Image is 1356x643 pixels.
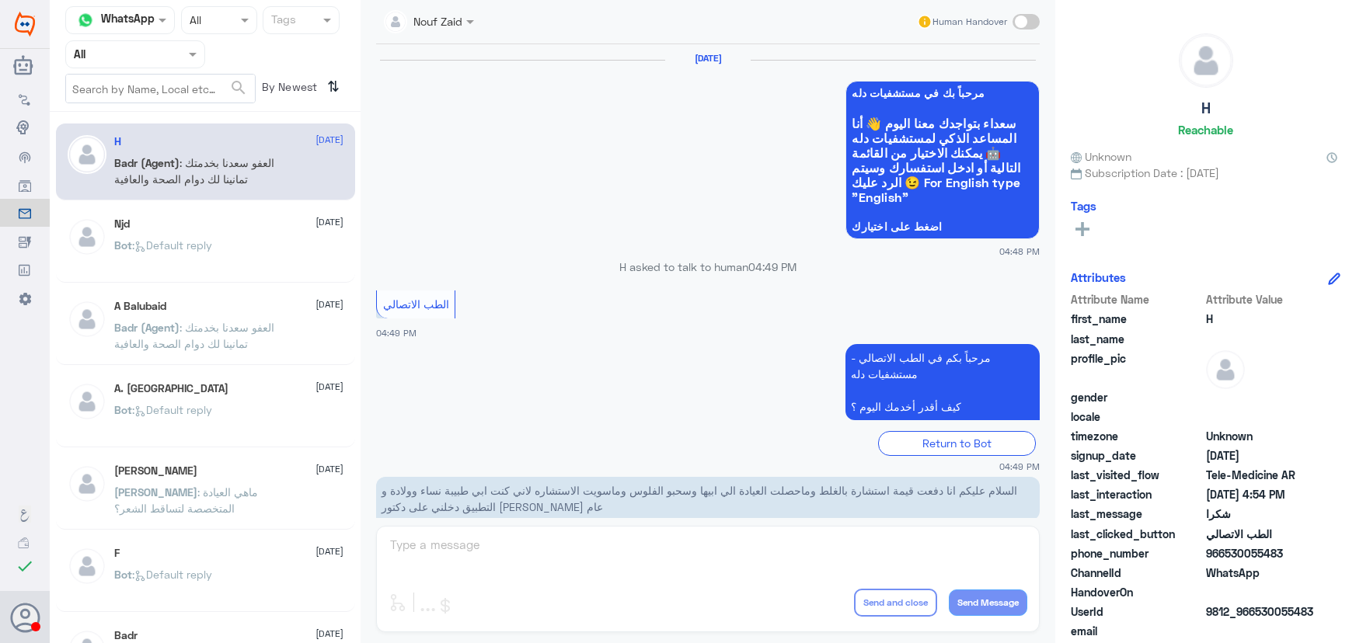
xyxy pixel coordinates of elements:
[1071,199,1096,213] h6: Tags
[1071,428,1203,444] span: timezone
[665,53,751,64] h6: [DATE]
[852,87,1034,99] span: مرحباً بك في مستشفيات دله
[68,464,106,503] img: defaultAdmin.png
[315,462,343,476] span: [DATE]
[1206,291,1319,308] span: Attribute Value
[15,12,35,36] img: Widebot Logo
[376,259,1040,275] p: H asked to talk to human
[1206,350,1245,389] img: defaultAdmin.png
[66,75,255,103] input: Search by Name, Local etc…
[114,217,130,231] h5: Njd
[845,344,1040,420] p: 10/8/2025, 4:49 PM
[383,297,449,311] span: الطب الاتصالي
[852,116,1034,204] span: سعداء بتواجدك معنا اليوم 👋 أنا المساعد الذكي لمستشفيات دله 🤖 يمكنك الاختيار من القائمة التالية أو...
[68,547,106,586] img: defaultAdmin.png
[1206,408,1319,425] span: null
[114,629,138,642] h5: Badr
[10,603,40,632] button: Avatar
[1071,486,1203,502] span: last_interaction
[852,221,1034,233] span: اضغط على اختيارك
[132,568,212,581] span: : Default reply
[229,78,248,97] span: search
[68,300,106,339] img: defaultAdmin.png
[1201,99,1211,117] h5: H
[999,245,1040,258] span: 04:48 PM
[114,135,121,148] h5: H
[229,75,248,101] button: search
[315,627,343,641] span: [DATE]
[748,260,797,273] span: 04:49 PM
[1206,526,1319,542] span: الطب الاتصالي
[1206,584,1319,600] span: null
[1071,270,1126,284] h6: Attributes
[1071,389,1203,405] span: gender
[114,300,166,313] h5: A Balubaid
[1206,467,1319,483] span: Tele-Medicine AR
[1206,545,1319,561] span: 966530055483
[1206,623,1319,639] span: null
[1071,408,1203,425] span: locale
[68,135,106,174] img: defaultAdmin.png
[315,297,343,311] span: [DATE]
[1071,545,1203,561] span: phone_number
[1206,389,1319,405] span: null
[114,156,180,169] span: Badr (Agent)
[854,589,937,617] button: Send and close
[1071,526,1203,542] span: last_clicked_button
[1206,428,1319,444] span: Unknown
[68,382,106,421] img: defaultAdmin.png
[114,485,197,499] span: [PERSON_NAME]
[1071,623,1203,639] span: email
[1071,584,1203,600] span: HandoverOn
[114,156,274,186] span: : العفو سعدنا بخدمتك تمانينا لك دوام الصحة والعافية
[1206,311,1319,327] span: H
[315,380,343,394] span: [DATE]
[1206,447,1319,464] span: 2025-08-10T13:48:07.105Z
[132,403,212,416] span: : Default reply
[114,238,132,252] span: Bot
[114,568,132,581] span: Bot
[315,215,343,229] span: [DATE]
[114,321,180,334] span: Badr (Agent)
[376,477,1040,520] p: 10/8/2025, 4:49 PM
[1071,506,1203,522] span: last_message
[1071,331,1203,347] span: last_name
[1071,603,1203,620] span: UserId
[114,321,274,350] span: : العفو سعدنا بخدمتك تمانينا لك دوام الصحة والعافية
[1071,311,1203,327] span: first_name
[932,15,1007,29] span: Human Handover
[1071,148,1131,165] span: Unknown
[1071,447,1203,464] span: signup_date
[1071,165,1340,181] span: Subscription Date : [DATE]
[1071,565,1203,581] span: ChannelId
[74,9,97,32] img: whatsapp.png
[949,589,1027,616] button: Send Message
[327,74,340,99] i: ⇅
[315,544,343,558] span: [DATE]
[114,403,132,416] span: Bot
[878,431,1036,455] div: Return to Bot
[315,133,343,147] span: [DATE]
[68,217,106,256] img: defaultAdmin.png
[114,382,228,395] h5: A. Turki
[1206,603,1319,620] span: 9812_966530055483
[1206,486,1319,502] span: 2025-08-10T13:54:13.076Z
[1180,34,1232,87] img: defaultAdmin.png
[376,328,417,338] span: 04:49 PM
[1071,291,1203,308] span: Attribute Name
[132,238,212,252] span: : Default reply
[114,547,120,560] h5: F
[999,460,1040,473] span: 04:49 PM
[114,464,197,478] h5: عبدالرحمن بن عبدالله
[256,74,321,105] span: By Newest
[16,557,34,575] i: check
[1071,467,1203,483] span: last_visited_flow
[1178,123,1233,137] h6: Reachable
[269,11,296,31] div: Tags
[1206,565,1319,581] span: 2
[1071,350,1203,386] span: profile_pic
[1206,506,1319,522] span: شكرا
